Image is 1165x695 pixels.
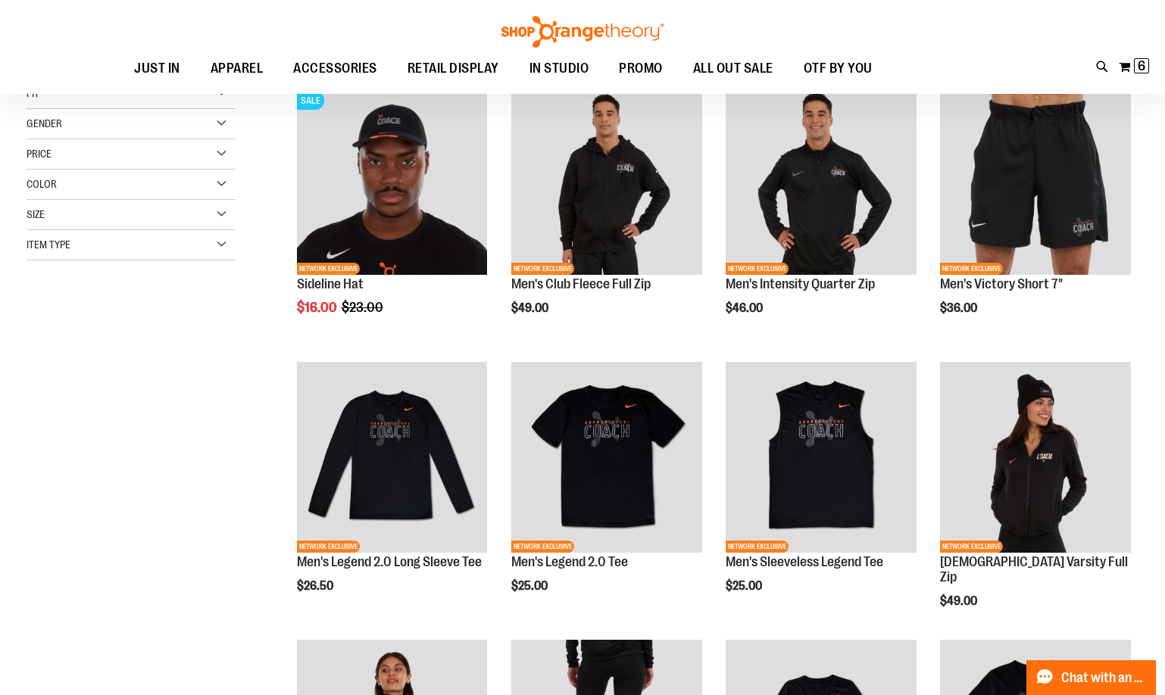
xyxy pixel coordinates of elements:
[718,354,924,631] div: product
[511,362,702,555] a: OTF Mens Coach FA23 Legend 2.0 SS Tee - Black primary imageNETWORK EXCLUSIVE
[726,541,789,553] span: NETWORK EXCLUSIVE
[511,276,651,291] a: Men's Club Fleece Full Zip
[726,84,917,277] a: OTF Mens Coach FA23 Intensity Quarter Zip - Black primary imageNETWORK EXCLUSIVE
[511,263,574,275] span: NETWORK EXCLUSIVE
[529,51,589,86] span: IN STUDIO
[297,362,488,553] img: OTF Mens Coach FA23 Legend 2.0 LS Tee - Black primary image
[511,541,574,553] span: NETWORK EXCLUSIVE
[693,51,773,86] span: ALL OUT SALE
[504,354,710,631] div: product
[27,208,45,220] span: Size
[932,354,1138,646] div: product
[940,362,1131,555] a: OTF Ladies Coach FA23 Varsity Full Zip - Black primary imageNETWORK EXCLUSIVE
[27,238,70,251] span: Item Type
[499,16,666,48] img: Shop Orangetheory
[726,579,764,593] span: $25.00
[297,84,488,277] a: Sideline Hat primary imageSALENETWORK EXCLUSIVE
[940,554,1128,584] a: [DEMOGRAPHIC_DATA] Varsity Full Zip
[297,362,488,555] a: OTF Mens Coach FA23 Legend 2.0 LS Tee - Black primary imageNETWORK EXCLUSIVE
[408,51,499,86] span: RETAIL DISPLAY
[718,76,924,354] div: product
[940,301,979,315] span: $36.00
[297,300,339,315] span: $16.00
[342,300,386,315] span: $23.00
[1061,671,1147,685] span: Chat with an Expert
[297,92,324,110] span: SALE
[297,84,488,275] img: Sideline Hat primary image
[511,301,551,315] span: $49.00
[297,263,360,275] span: NETWORK EXCLUSIVE
[1138,58,1145,73] span: 6
[27,178,57,190] span: Color
[289,76,495,354] div: product
[804,51,873,86] span: OTF BY YOU
[1026,660,1157,695] button: Chat with an Expert
[511,579,550,593] span: $25.00
[940,263,1003,275] span: NETWORK EXCLUSIVE
[726,362,917,553] img: OTF Mens Coach FA23 Legend Sleeveless Tee - Black primary image
[726,554,883,569] a: Men's Sleeveless Legend Tee
[27,117,62,129] span: Gender
[726,84,917,275] img: OTF Mens Coach FA23 Intensity Quarter Zip - Black primary image
[940,594,979,608] span: $49.00
[940,362,1131,553] img: OTF Ladies Coach FA23 Varsity Full Zip - Black primary image
[504,76,710,354] div: product
[27,148,52,160] span: Price
[511,362,702,553] img: OTF Mens Coach FA23 Legend 2.0 SS Tee - Black primary image
[511,554,628,569] a: Men's Legend 2.0 Tee
[619,51,663,86] span: PROMO
[726,276,875,291] a: Men's Intensity Quarter Zip
[289,354,495,631] div: product
[940,276,1063,291] a: Men's Victory Short 7"
[940,84,1131,277] a: OTF Mens Coach FA23 Victory Short - Black primary imageNETWORK EXCLUSIVE
[726,301,765,315] span: $46.00
[297,541,360,553] span: NETWORK EXCLUSIVE
[134,51,180,86] span: JUST IN
[726,362,917,555] a: OTF Mens Coach FA23 Legend Sleeveless Tee - Black primary imageNETWORK EXCLUSIVE
[297,579,336,593] span: $26.50
[511,84,702,277] a: OTF Mens Coach FA23 Club Fleece Full Zip - Black primary imageNETWORK EXCLUSIVE
[726,263,789,275] span: NETWORK EXCLUSIVE
[511,84,702,275] img: OTF Mens Coach FA23 Club Fleece Full Zip - Black primary image
[940,84,1131,275] img: OTF Mens Coach FA23 Victory Short - Black primary image
[297,276,364,291] a: Sideline Hat
[211,51,264,86] span: APPAREL
[940,541,1003,553] span: NETWORK EXCLUSIVE
[293,51,377,86] span: ACCESSORIES
[297,554,482,569] a: Men's Legend 2.0 Long Sleeve Tee
[932,76,1138,354] div: product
